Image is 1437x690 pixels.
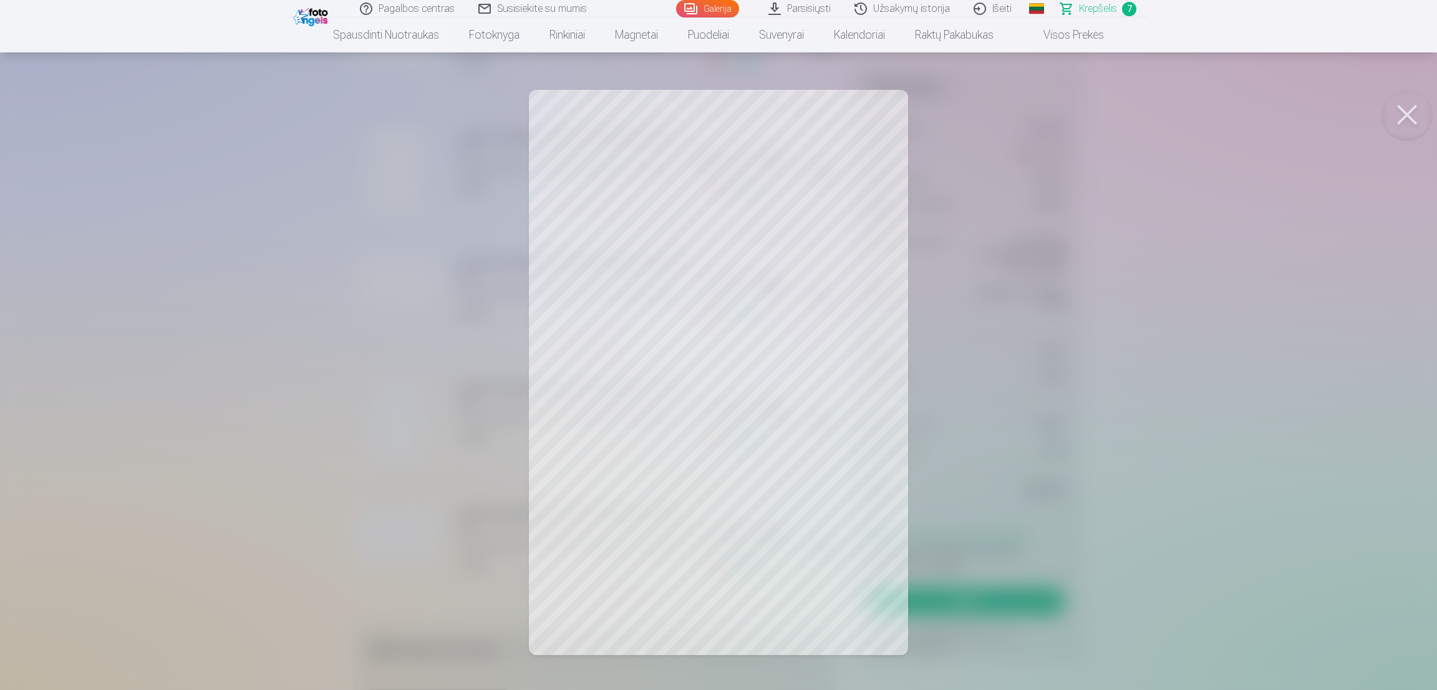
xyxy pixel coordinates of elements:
[819,17,900,52] a: Kalendoriai
[1079,1,1117,16] span: Krepšelis
[318,17,454,52] a: Spausdinti nuotraukas
[454,17,535,52] a: Fotoknyga
[744,17,819,52] a: Suvenyrai
[1122,2,1136,16] span: 7
[900,17,1009,52] a: Raktų pakabukas
[600,17,673,52] a: Magnetai
[293,5,331,26] img: /fa2
[673,17,744,52] a: Puodeliai
[535,17,600,52] a: Rinkiniai
[1009,17,1119,52] a: Visos prekės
